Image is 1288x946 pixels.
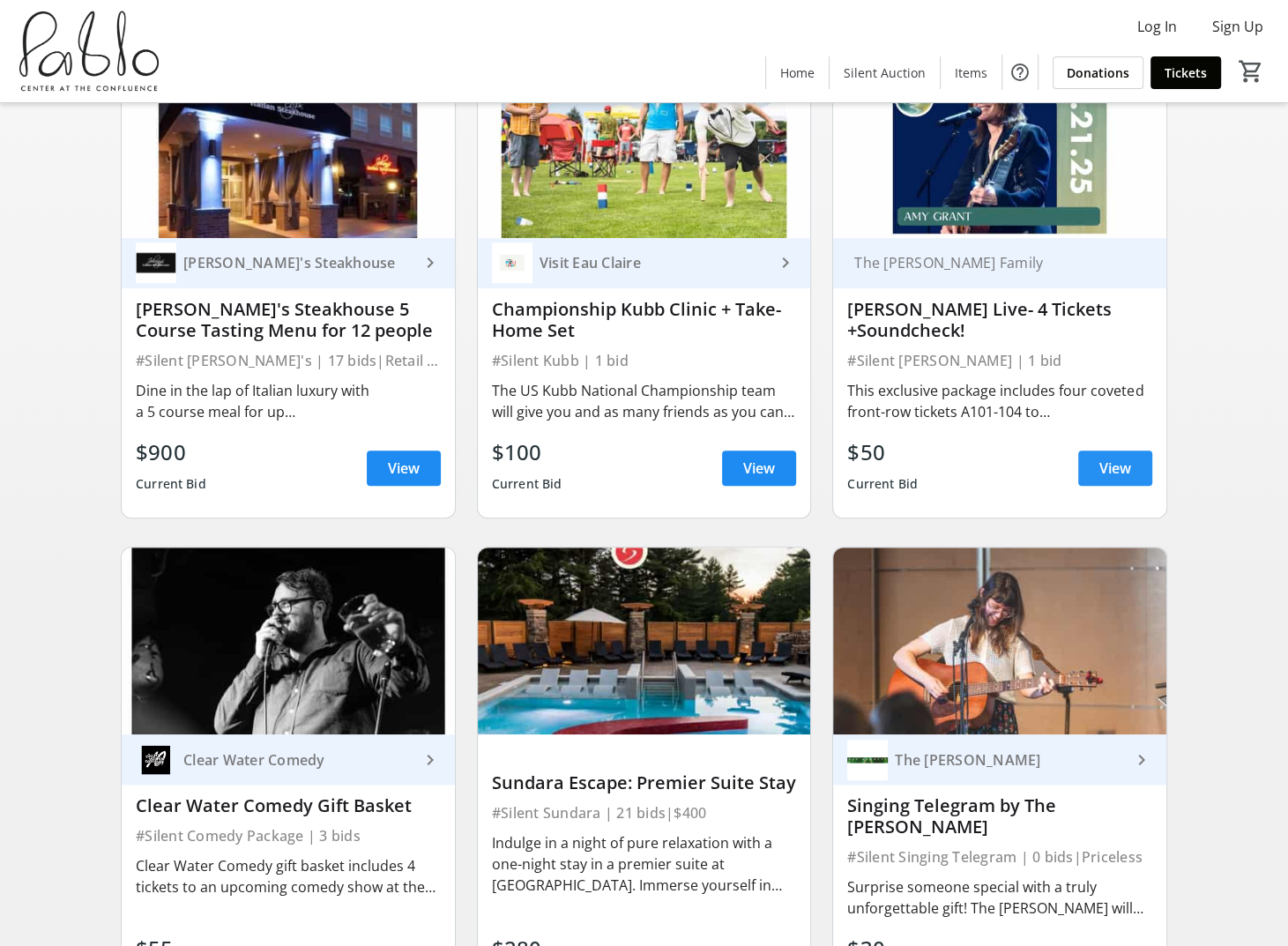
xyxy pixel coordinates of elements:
a: Tickets [1150,56,1221,89]
div: Surprise someone special with a truly unforgettable gift! The [PERSON_NAME] will deliver a person... [847,876,1152,919]
a: View [367,451,441,486]
img: Pablo Center's Logo [11,7,168,95]
img: Championship Kubb Clinic + Take-Home Set [478,50,811,237]
span: Items [955,63,987,82]
a: Visit Eau Claire Visit Eau Claire [478,238,811,288]
img: Singing Telegram by The Nunnery [833,547,1166,734]
img: Johnny's Steakhouse [136,242,176,283]
mat-icon: keyboard_arrow_right [775,252,796,273]
div: $900 [136,436,206,468]
span: View [388,458,420,479]
a: Silent Auction [830,56,940,89]
a: View [1078,451,1152,486]
div: $50 [847,436,918,468]
div: The [PERSON_NAME] [888,751,1131,769]
div: Singing Telegram by The [PERSON_NAME] [847,795,1152,838]
div: Clear Water Comedy [176,751,420,769]
span: View [1099,458,1131,479]
img: Johnny's Steakhouse 5 Course Tasting Menu for 12 people [122,50,455,237]
a: Clear Water ComedyClear Water Comedy [122,734,455,785]
div: #Silent [PERSON_NAME] | 1 bid [847,348,1152,373]
button: Log In [1123,12,1191,41]
div: Visit Eau Claire [532,254,776,272]
div: $100 [492,436,562,468]
span: Donations [1067,63,1129,82]
div: This exclusive package includes four coveted front-row tickets A101-104 to [PERSON_NAME] performa... [847,380,1152,422]
div: Sundara Escape: Premier Suite Stay [492,772,797,793]
a: Home [766,56,829,89]
button: Help [1002,55,1038,90]
span: Home [780,63,815,82]
div: Indulge in a night of pure relaxation with a one-night stay in a premier suite at [GEOGRAPHIC_DAT... [492,832,797,896]
div: Clear Water Comedy gift basket includes 4 tickets to an upcoming comedy show at the Plus and enjo... [136,855,441,898]
div: #Silent Singing Telegram | 0 bids | Priceless [847,845,1152,869]
a: The Nunnery The [PERSON_NAME] [833,734,1166,785]
span: View [743,458,775,479]
div: [PERSON_NAME]'s Steakhouse 5 Course Tasting Menu for 12 people [136,299,441,341]
div: [PERSON_NAME] Live- 4 Tickets +Soundcheck! [847,299,1152,341]
img: Visit Eau Claire [492,242,532,283]
div: The US Kubb National Championship team will give you and as many friends as you can gather a priv... [492,380,797,422]
img: Clear Water Comedy Gift Basket [122,547,455,734]
div: Current Bid [847,468,918,500]
mat-icon: keyboard_arrow_right [1131,749,1152,771]
div: #Silent Sundara | 21 bids | $400 [492,801,797,825]
div: Current Bid [136,468,206,500]
div: Championship Kubb Clinic + Take-Home Set [492,299,797,341]
div: Current Bid [492,468,562,500]
div: #Silent Kubb | 1 bid [492,348,797,373]
a: Johnny's Steakhouse[PERSON_NAME]'s Steakhouse [122,238,455,288]
mat-icon: keyboard_arrow_right [420,252,441,273]
div: Dine in the lap of Italian luxury with a 5 course meal for up to 12 people compliments of [PERSON... [136,380,441,422]
div: [PERSON_NAME]'s Steakhouse [176,254,420,272]
span: Log In [1137,16,1177,37]
img: Clear Water Comedy [136,740,176,780]
img: Amy Grant Live- 4 Tickets +Soundcheck! [833,50,1166,237]
a: View [722,451,796,486]
button: Cart [1235,56,1267,87]
span: Sign Up [1212,16,1263,37]
img: Sundara Escape: Premier Suite Stay [478,547,811,734]
span: Tickets [1165,63,1207,82]
span: Silent Auction [844,63,926,82]
div: #Silent [PERSON_NAME]'s | 17 bids | Retail Value [136,348,441,373]
button: Sign Up [1198,12,1277,41]
div: The [PERSON_NAME] Family [847,254,1131,272]
mat-icon: keyboard_arrow_right [420,749,441,771]
img: The Nunnery [847,740,888,780]
div: Clear Water Comedy Gift Basket [136,795,441,816]
a: Items [941,56,1001,89]
div: #Silent Comedy Package | 3 bids [136,823,441,848]
a: Donations [1053,56,1143,89]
